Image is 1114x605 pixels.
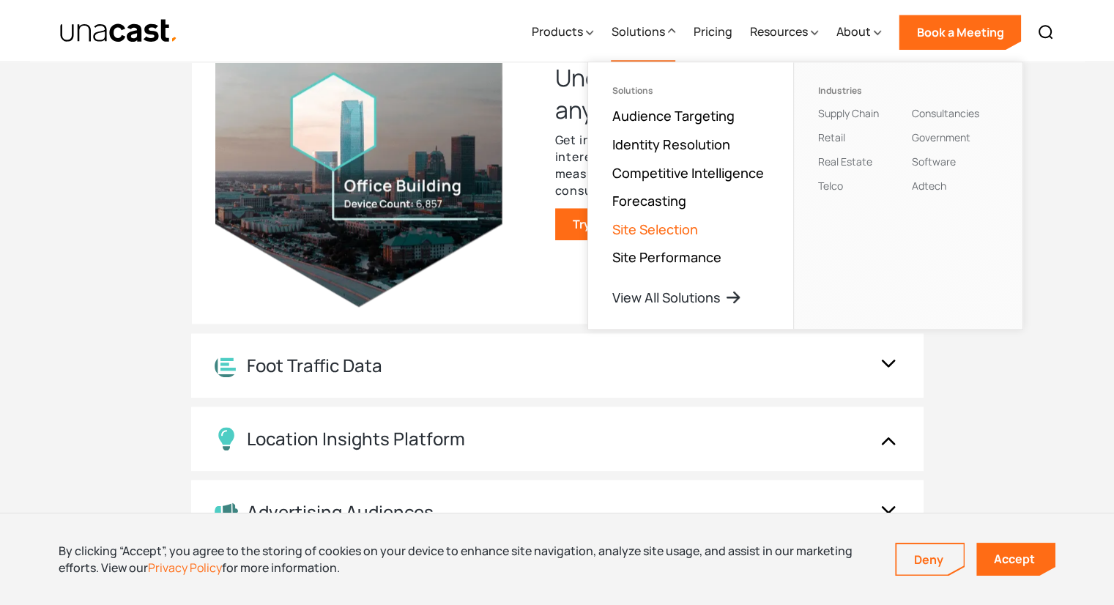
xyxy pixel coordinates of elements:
[817,130,844,144] a: Retail
[247,502,434,523] div: Advertising Audiences
[836,2,881,62] div: About
[749,23,807,40] div: Resources
[612,86,770,96] div: Solutions
[59,18,179,44] a: home
[247,355,382,376] div: Foot Traffic Data
[247,428,465,450] div: Location Insights Platform
[749,2,818,62] div: Resources
[911,106,979,120] a: Consultancies
[555,62,899,126] h3: Understand human mobility for any area of interest
[612,164,763,182] a: Competitive Intelligence
[976,543,1055,576] a: Accept
[611,23,664,40] div: Solutions
[817,179,842,193] a: Telco
[817,106,878,120] a: Supply Chain
[59,543,873,576] div: By clicking “Accept”, you agree to the storing of cookies on your device to enhance site navigati...
[896,544,964,575] a: Deny
[1037,23,1055,41] img: Search icon
[587,62,1023,330] nav: Solutions
[531,2,593,62] div: Products
[555,132,899,199] p: Get insights into how people move around in areas of interest around the world. Build better audi...
[612,289,742,306] a: View All Solutions
[612,107,734,125] a: Audience Targeting
[215,355,238,377] img: Location Analytics icon
[148,560,222,576] a: Privacy Policy
[899,15,1021,50] a: Book a Meeting
[911,130,970,144] a: Government
[215,502,238,522] img: Advertising Audiences icon
[911,179,946,193] a: Adtech
[612,136,729,153] a: Identity Resolution
[693,2,732,62] a: Pricing
[817,155,872,168] a: Real Estate
[611,2,675,62] div: Solutions
[612,220,697,238] a: Site Selection
[59,18,179,44] img: Unacast text logo
[215,427,238,450] img: Location Insights Platform icon
[612,192,686,209] a: Forecasting
[911,155,955,168] a: Software
[817,86,905,96] div: Industries
[531,23,582,40] div: Products
[555,208,661,240] a: Try the Data
[612,248,721,266] a: Site Performance
[836,23,870,40] div: About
